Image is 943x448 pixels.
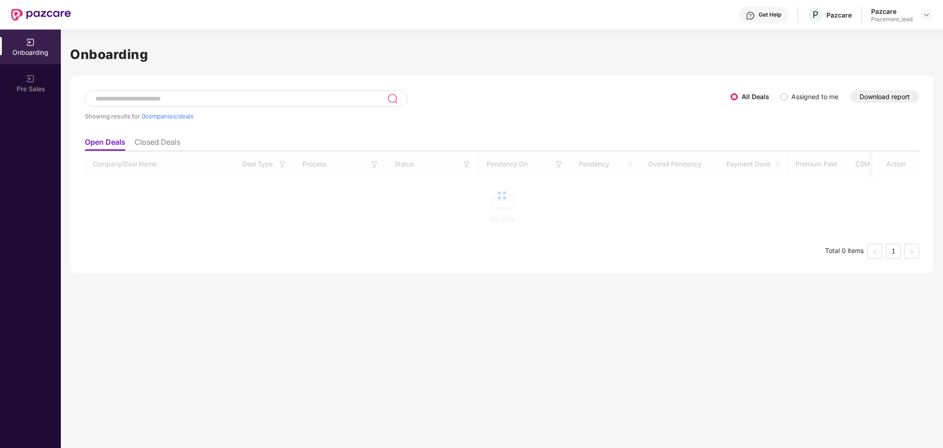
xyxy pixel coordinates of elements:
[909,249,914,254] span: right
[791,93,838,100] label: Assigned to me
[11,9,71,21] img: New Pazcare Logo
[135,137,180,151] li: Closed Deals
[141,112,194,120] span: 0 companies/deals
[867,244,882,259] button: left
[26,38,35,47] img: svg+xml;base64,PHN2ZyB3aWR0aD0iMjAiIGhlaWdodD0iMjAiIHZpZXdCb3g9IjAgMCAyMCAyMCIgZmlsbD0ibm9uZSIgeG...
[871,16,913,23] div: Placement_lead
[867,244,882,259] li: Previous Page
[813,9,819,20] span: P
[904,244,919,259] li: Next Page
[759,11,781,18] div: Get Help
[742,93,769,100] label: All Deals
[886,244,900,258] a: 1
[904,244,919,259] button: right
[387,93,398,104] img: svg+xml;base64,PHN2ZyB3aWR0aD0iMjQiIGhlaWdodD0iMjUiIHZpZXdCb3g9IjAgMCAyNCAyNSIgZmlsbD0ibm9uZSIgeG...
[871,7,913,16] div: Pazcare
[825,244,864,259] li: Total 0 items
[70,44,934,65] h1: Onboarding
[26,74,35,83] img: svg+xml;base64,PHN2ZyB3aWR0aD0iMjAiIGhlaWdodD0iMjAiIHZpZXdCb3g9IjAgMCAyMCAyMCIgZmlsbD0ibm9uZSIgeG...
[826,11,852,19] div: Pazcare
[886,244,901,259] li: 1
[85,112,731,120] div: Showing results for
[746,11,755,20] img: svg+xml;base64,PHN2ZyBpZD0iSGVscC0zMngzMiIgeG1sbnM9Imh0dHA6Ly93d3cudzMub3JnLzIwMDAvc3ZnIiB3aWR0aD...
[850,90,919,103] button: Download report
[872,249,878,254] span: left
[923,11,930,18] img: svg+xml;base64,PHN2ZyBpZD0iRHJvcGRvd24tMzJ4MzIiIHhtbG5zPSJodHRwOi8vd3d3LnczLm9yZy8yMDAwL3N2ZyIgd2...
[85,137,125,151] li: Open Deals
